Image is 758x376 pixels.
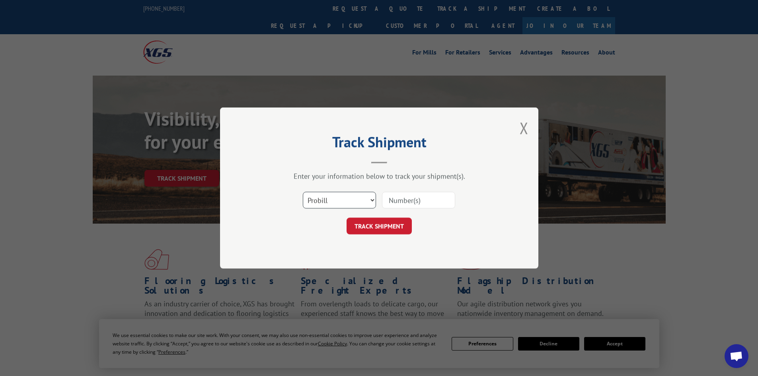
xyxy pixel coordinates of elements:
div: Open chat [725,344,748,368]
h2: Track Shipment [260,136,499,152]
button: Close modal [520,117,528,138]
button: TRACK SHIPMENT [347,218,412,234]
input: Number(s) [382,192,455,208]
div: Enter your information below to track your shipment(s). [260,171,499,181]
